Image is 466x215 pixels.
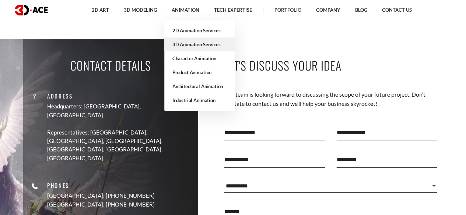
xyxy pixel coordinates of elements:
[12,19,18,26] img: website_grey.svg
[47,191,155,200] p: [GEOGRAPHIC_DATA]: [PHONE_NUMBER]
[164,24,235,37] a: 2D Animation Services
[47,92,193,100] p: Address
[164,65,235,79] a: Product Animation
[224,90,438,108] p: Our team is looking forward to discussing the scope of your future project. Don’t hesitate to con...
[75,43,81,49] img: tab_keywords_by_traffic_grey.svg
[70,57,151,74] p: Contact Details
[164,79,235,93] a: Architectural Animation
[47,103,193,120] p: Headquarters: [GEOGRAPHIC_DATA], [GEOGRAPHIC_DATA]
[83,44,121,49] div: 关键词（按流量）
[47,103,193,163] a: Headquarters: [GEOGRAPHIC_DATA], [GEOGRAPHIC_DATA] Representatives: [GEOGRAPHIC_DATA], [GEOGRAPHI...
[15,5,48,15] img: logo dark
[164,93,235,107] a: Industrial Animation
[47,200,155,208] p: [GEOGRAPHIC_DATA]: [PHONE_NUMBER]
[47,128,193,163] p: Representatives: [GEOGRAPHIC_DATA], [GEOGRAPHIC_DATA], [GEOGRAPHIC_DATA], [GEOGRAPHIC_DATA], [GEO...
[164,37,235,51] a: 3D Animation Services
[19,19,75,26] div: 域名: [DOMAIN_NAME]
[164,51,235,65] a: Character Animation
[21,12,36,18] div: v 4.0.25
[30,43,36,49] img: tab_domain_overview_orange.svg
[224,57,438,74] p: Let's Discuss Your Idea
[12,12,18,18] img: logo_orange.svg
[38,44,57,49] div: 域名概述
[47,181,155,190] p: Phones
